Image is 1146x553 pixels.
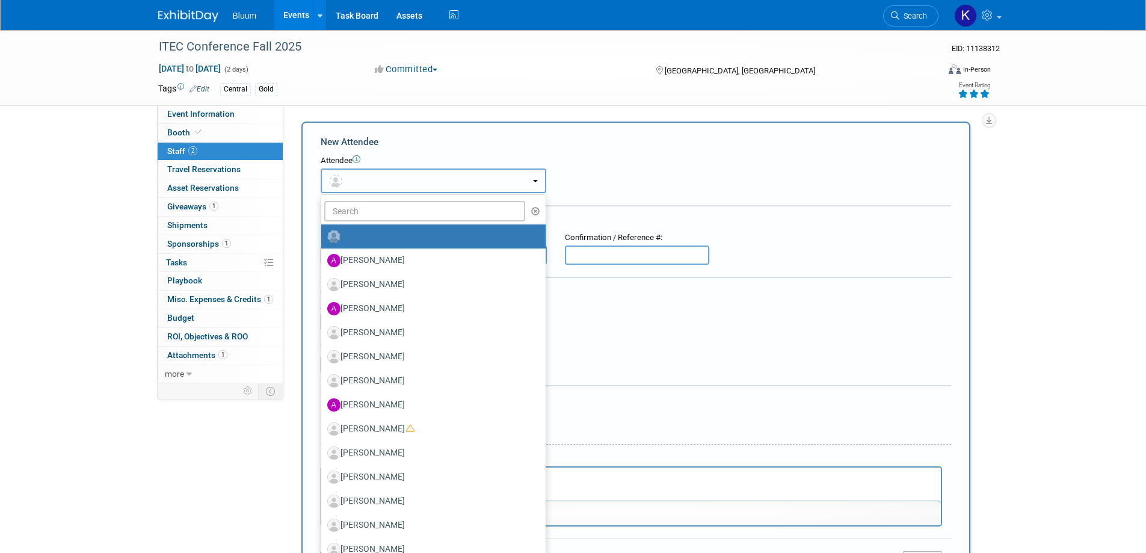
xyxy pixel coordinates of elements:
[167,350,227,360] span: Attachments
[218,350,227,359] span: 1
[327,516,534,535] label: [PERSON_NAME]
[158,82,209,96] td: Tags
[327,350,340,363] img: Associate-Profile-5.png
[327,326,340,339] img: Associate-Profile-5.png
[258,383,283,399] td: Toggle Event Tabs
[954,4,977,27] img: Kellie Noller
[264,295,273,304] span: 1
[327,347,534,366] label: [PERSON_NAME]
[167,128,204,137] span: Booth
[167,146,197,156] span: Staff
[371,63,442,76] button: Committed
[222,239,231,248] span: 1
[327,251,534,270] label: [PERSON_NAME]
[327,443,534,463] label: [PERSON_NAME]
[158,347,283,365] a: Attachments1
[155,36,920,58] div: ITEC Conference Fall 2025
[255,83,277,96] div: Gold
[167,239,231,249] span: Sponsorships
[158,124,283,142] a: Booth
[167,313,194,323] span: Budget
[321,394,951,406] div: Misc. Attachments & Notes
[327,299,534,318] label: [PERSON_NAME]
[220,83,251,96] div: Central
[167,109,235,119] span: Event Information
[158,217,283,235] a: Shipments
[324,201,526,221] input: Search
[158,10,218,22] img: ExhibitDay
[327,371,534,391] label: [PERSON_NAME]
[158,291,283,309] a: Misc. Expenses & Credits1
[952,44,1000,53] span: Event ID: 11138312
[158,143,283,161] a: Staff2
[665,66,815,75] span: [GEOGRAPHIC_DATA], [GEOGRAPHIC_DATA]
[167,276,202,285] span: Playbook
[565,232,709,244] div: Confirmation / Reference #:
[167,183,239,193] span: Asset Reservations
[184,64,196,73] span: to
[327,519,340,532] img: Associate-Profile-5.png
[327,374,340,388] img: Associate-Profile-5.png
[321,214,951,226] div: Registration / Ticket Info (optional)
[963,65,991,74] div: In-Person
[958,82,990,88] div: Event Rating
[167,220,208,230] span: Shipments
[327,495,340,508] img: Associate-Profile-5.png
[327,422,340,436] img: Associate-Profile-5.png
[167,164,241,174] span: Travel Reservations
[188,146,197,155] span: 2
[949,64,961,74] img: Format-Inperson.png
[321,287,951,298] div: Cost:
[327,419,534,439] label: [PERSON_NAME]
[327,471,340,484] img: Associate-Profile-5.png
[223,66,248,73] span: (2 days)
[867,63,991,81] div: Event Format
[158,235,283,253] a: Sponsorships1
[327,398,340,412] img: A.jpg
[327,323,534,342] label: [PERSON_NAME]
[167,202,218,211] span: Giveaways
[158,198,283,216] a: Giveaways1
[158,63,221,74] span: [DATE] [DATE]
[167,332,248,341] span: ROI, Objectives & ROO
[327,446,340,460] img: Associate-Profile-5.png
[327,302,340,315] img: A.jpg
[238,383,259,399] td: Personalize Event Tab Strip
[158,365,283,383] a: more
[321,453,942,465] div: Notes
[321,135,951,149] div: New Attendee
[158,179,283,197] a: Asset Reservations
[158,328,283,346] a: ROI, Objectives & ROO
[327,278,340,291] img: Associate-Profile-5.png
[209,202,218,211] span: 1
[158,309,283,327] a: Budget
[196,129,202,135] i: Booth reservation complete
[899,11,927,20] span: Search
[158,161,283,179] a: Travel Reservations
[233,11,257,20] span: Bluum
[158,105,283,123] a: Event Information
[189,85,209,93] a: Edit
[327,395,534,415] label: [PERSON_NAME]
[158,272,283,290] a: Playbook
[883,5,938,26] a: Search
[321,155,951,167] div: Attendee
[158,254,283,272] a: Tasks
[327,230,340,243] img: Unassigned-User-Icon.png
[327,275,534,294] label: [PERSON_NAME]
[322,468,941,501] iframe: Rich Text Area
[327,468,534,487] label: [PERSON_NAME]
[327,492,534,511] label: [PERSON_NAME]
[166,258,187,267] span: Tasks
[165,369,184,378] span: more
[167,294,273,304] span: Misc. Expenses & Credits
[327,254,340,267] img: A.jpg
